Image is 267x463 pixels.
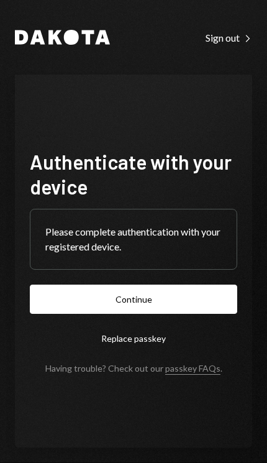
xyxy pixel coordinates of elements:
[30,324,237,353] button: Replace passkey
[45,224,222,254] div: Please complete authentication with your registered device.
[30,285,237,314] button: Continue
[45,363,222,374] div: Having trouble? Check out our .
[206,30,252,44] a: Sign out
[165,363,220,375] a: passkey FAQs
[30,149,237,199] h1: Authenticate with your device
[206,32,252,44] div: Sign out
